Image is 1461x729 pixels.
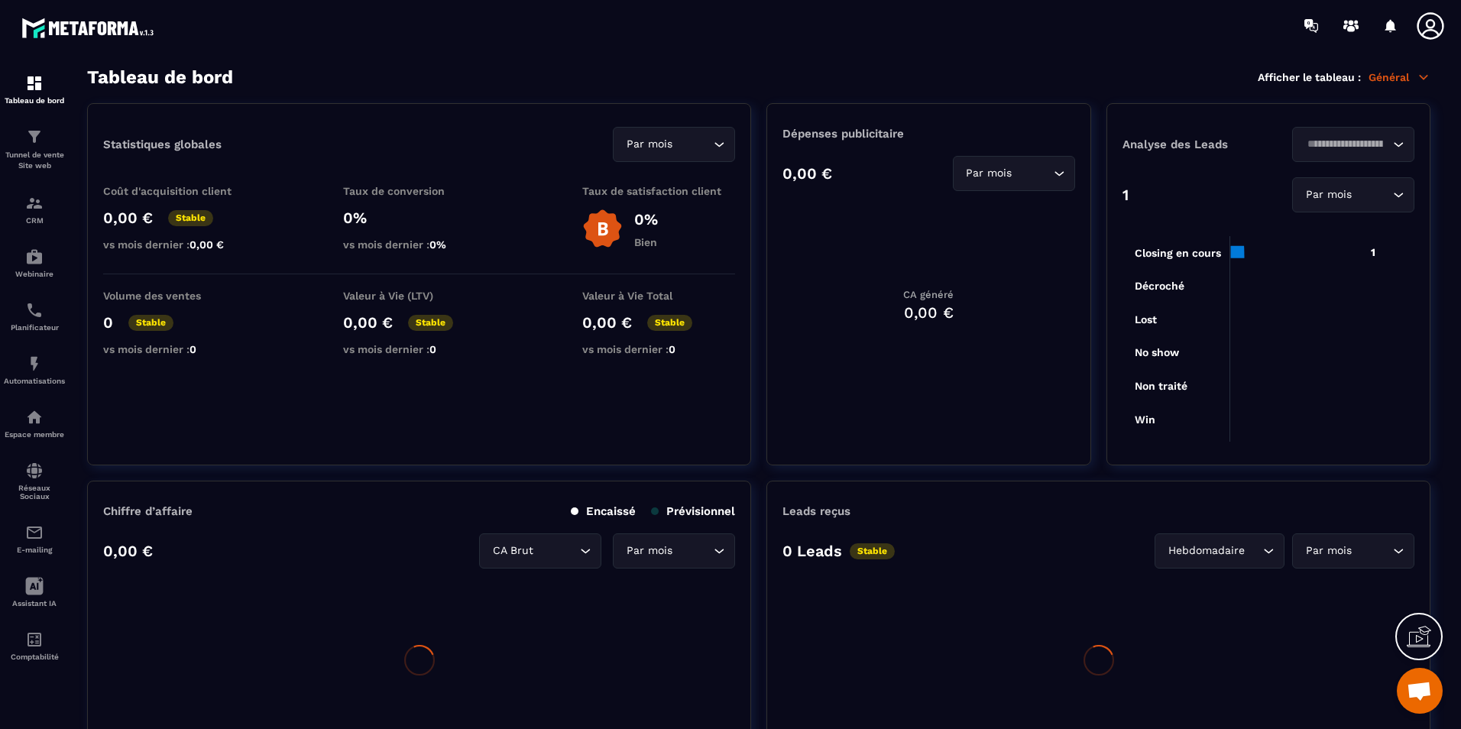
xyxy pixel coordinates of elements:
[25,523,44,542] img: email
[343,343,496,355] p: vs mois dernier :
[343,290,496,302] p: Valeur à Vie (LTV)
[1165,543,1248,559] span: Hebdomadaire
[1135,413,1155,426] tspan: Win
[1355,186,1389,203] input: Search for option
[103,185,256,197] p: Coût d'acquisition client
[4,377,65,385] p: Automatisations
[1397,668,1443,714] div: Ouvrir le chat
[103,504,193,518] p: Chiffre d’affaire
[4,150,65,171] p: Tunnel de vente Site web
[103,313,113,332] p: 0
[1135,346,1180,358] tspan: No show
[4,236,65,290] a: automationsautomationsWebinaire
[613,127,735,162] div: Search for option
[21,14,159,42] img: logo
[582,290,735,302] p: Valeur à Vie Total
[623,136,675,153] span: Par mois
[103,238,256,251] p: vs mois dernier :
[343,238,496,251] p: vs mois dernier :
[489,543,536,559] span: CA Brut
[190,238,224,251] span: 0,00 €
[25,194,44,212] img: formation
[1355,543,1389,559] input: Search for option
[582,313,632,332] p: 0,00 €
[25,248,44,266] img: automations
[582,185,735,197] p: Taux de satisfaction client
[87,66,233,88] h3: Tableau de bord
[571,504,636,518] p: Encaissé
[103,343,256,355] p: vs mois dernier :
[4,96,65,105] p: Tableau de bord
[1155,533,1284,569] div: Search for option
[1122,186,1129,204] p: 1
[4,343,65,397] a: automationsautomationsAutomatisations
[4,512,65,565] a: emailemailE-mailing
[25,355,44,373] img: automations
[4,565,65,619] a: Assistant IA
[25,128,44,146] img: formation
[1135,247,1221,260] tspan: Closing en cours
[647,315,692,331] p: Stable
[623,543,675,559] span: Par mois
[634,210,658,228] p: 0%
[103,209,153,227] p: 0,00 €
[675,136,710,153] input: Search for option
[429,343,436,355] span: 0
[1016,165,1050,182] input: Search for option
[168,210,213,226] p: Stable
[25,74,44,92] img: formation
[1122,138,1268,151] p: Analyse des Leads
[4,619,65,672] a: accountantaccountantComptabilité
[782,164,832,183] p: 0,00 €
[4,183,65,236] a: formationformationCRM
[4,116,65,183] a: formationformationTunnel de vente Site web
[782,127,1074,141] p: Dépenses publicitaire
[1302,543,1355,559] span: Par mois
[651,504,735,518] p: Prévisionnel
[4,290,65,343] a: schedulerschedulerPlanificateur
[25,630,44,649] img: accountant
[343,185,496,197] p: Taux de conversion
[343,209,496,227] p: 0%
[25,462,44,480] img: social-network
[128,315,173,331] p: Stable
[4,430,65,439] p: Espace membre
[4,450,65,512] a: social-networksocial-networkRéseaux Sociaux
[613,533,735,569] div: Search for option
[4,653,65,661] p: Comptabilité
[1302,136,1389,153] input: Search for option
[429,238,446,251] span: 0%
[4,397,65,450] a: automationsautomationsEspace membre
[408,315,453,331] p: Stable
[25,408,44,426] img: automations
[1292,533,1414,569] div: Search for option
[343,313,393,332] p: 0,00 €
[479,533,601,569] div: Search for option
[582,343,735,355] p: vs mois dernier :
[4,484,65,501] p: Réseaux Sociaux
[25,301,44,319] img: scheduler
[4,323,65,332] p: Planificateur
[582,209,623,249] img: b-badge-o.b3b20ee6.svg
[675,543,710,559] input: Search for option
[669,343,675,355] span: 0
[536,543,576,559] input: Search for option
[1135,380,1187,392] tspan: Non traité
[782,542,842,560] p: 0 Leads
[103,290,256,302] p: Volume des ventes
[634,236,658,248] p: Bien
[1248,543,1259,559] input: Search for option
[1135,280,1184,292] tspan: Décroché
[190,343,196,355] span: 0
[963,165,1016,182] span: Par mois
[103,138,222,151] p: Statistiques globales
[4,546,65,554] p: E-mailing
[1135,313,1157,326] tspan: Lost
[850,543,895,559] p: Stable
[953,156,1075,191] div: Search for option
[1258,71,1361,83] p: Afficher le tableau :
[4,216,65,225] p: CRM
[782,504,850,518] p: Leads reçus
[1292,177,1414,212] div: Search for option
[1369,70,1430,84] p: Général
